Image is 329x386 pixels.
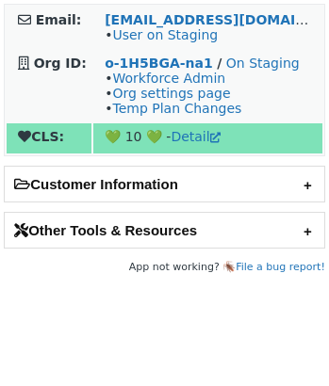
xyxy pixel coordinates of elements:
[217,56,222,71] strong: /
[112,71,225,86] a: Workforce Admin
[105,71,241,116] span: • • •
[226,56,300,71] a: On Staging
[112,101,241,116] a: Temp Plan Changes
[34,56,87,71] strong: Org ID:
[105,56,213,71] a: o-1H5BGA-na1
[4,258,325,277] footer: App not working? 🪳
[36,12,82,27] strong: Email:
[112,86,230,101] a: Org settings page
[18,129,64,144] strong: CLS:
[236,261,325,273] a: File a bug report!
[105,27,218,42] span: •
[93,123,322,153] td: 💚 10 💚 -
[171,129,220,144] a: Detail
[112,27,218,42] a: User on Staging
[5,167,324,201] h2: Customer Information
[5,213,324,248] h2: Other Tools & Resources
